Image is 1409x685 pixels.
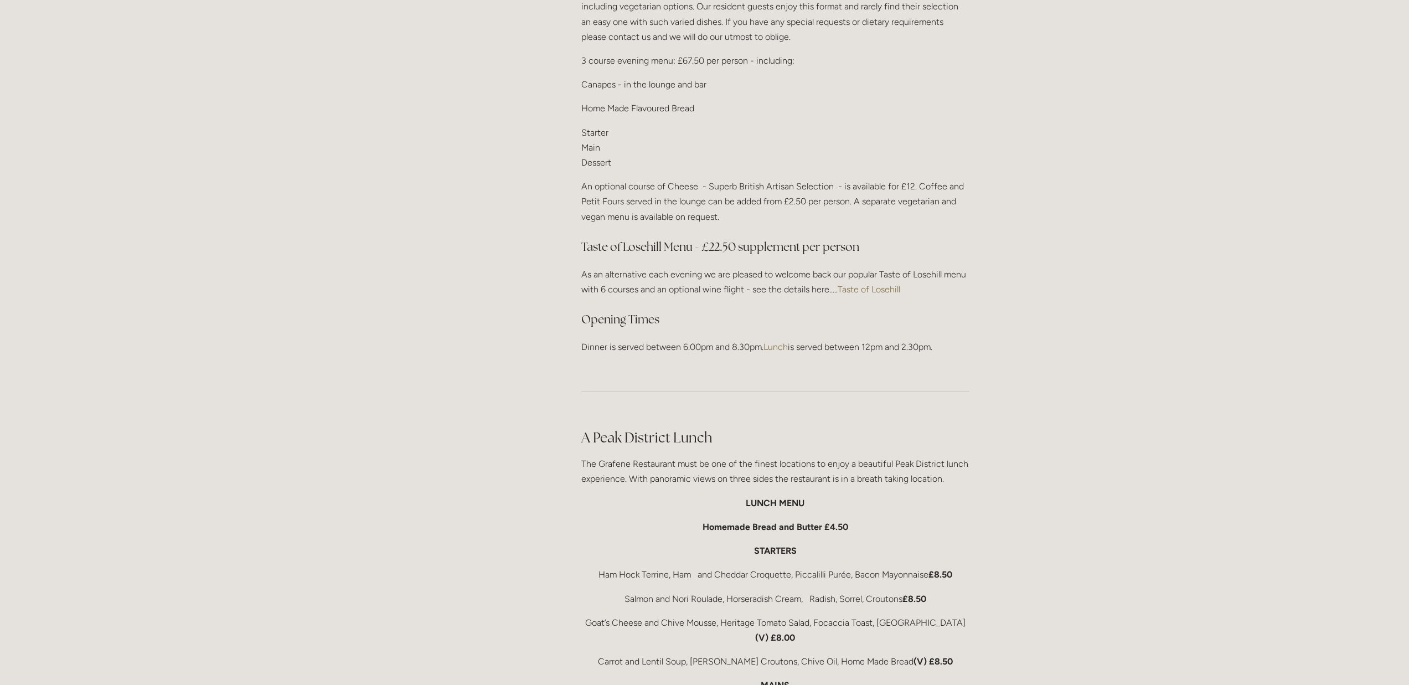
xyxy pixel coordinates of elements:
p: Dinner is served between 6.00pm and 8.30pm. is served between 12pm and 2.30pm. [581,339,969,354]
strong: (V) £8.50 [913,656,953,667]
a: Taste of Losehill [838,284,900,295]
p: Home Made Flavoured Bread [581,101,969,116]
strong: STARTERS [754,545,797,556]
h2: A Peak District Lunch [581,428,969,447]
h3: Opening Times [581,308,969,331]
p: Starter Main Dessert [581,125,969,171]
a: Lunch [763,342,788,352]
p: Salmon and Nori Roulade, Horseradish Cream, Radish, Sorrel, Croutons [581,591,969,606]
strong: (V) £8.00 [755,632,795,643]
p: Carrot and Lentil Soup, [PERSON_NAME] Croutons, Chive Oil, Home Made Bread [581,654,969,669]
p: Ham Hock Terrine, Ham and Cheddar Croquette, Piccalilli Purée, Bacon Mayonnaise [581,567,969,582]
strong: Homemade Bread and Butter £4.50 [703,522,848,532]
h3: Taste of Losehill Menu - £22.50 supplement per person [581,236,969,258]
p: An optional course of Cheese - Superb British Artisan Selection - is available for £12. Coffee an... [581,179,969,224]
strong: £8.50 [928,569,952,580]
p: Canapes - in the lounge and bar [581,77,969,92]
p: The Grafene Restaurant must be one of the finest locations to enjoy a beautiful Peak District lun... [581,456,969,486]
p: 3 course evening menu: £67.50 per person - including: [581,53,969,68]
strong: £8.50 [902,594,926,604]
strong: LUNCH MENU [746,498,804,508]
p: Goat’s Cheese and Chive Mousse, Heritage Tomato Salad, Focaccia Toast, [GEOGRAPHIC_DATA] [581,615,969,645]
p: As an alternative each evening we are pleased to welcome back our popular Taste of Losehill menu ... [581,267,969,297]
